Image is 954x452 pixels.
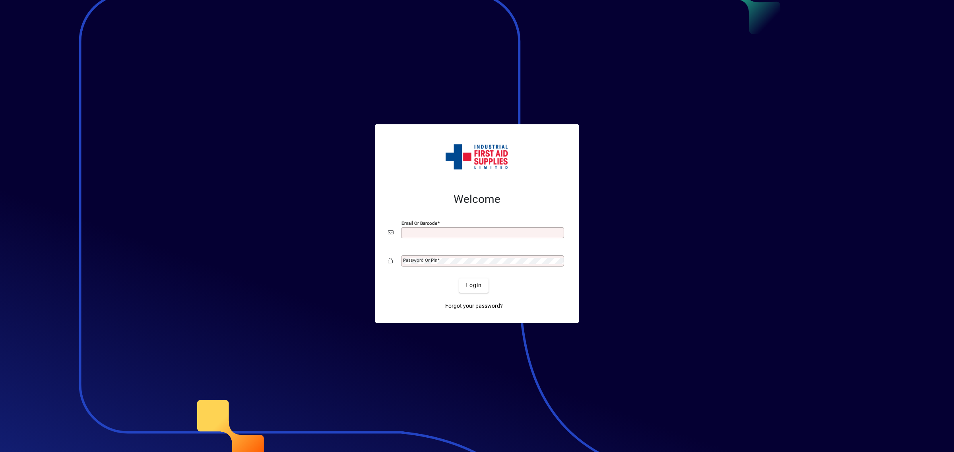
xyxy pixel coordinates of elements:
span: Forgot your password? [445,302,503,310]
a: Forgot your password? [442,299,506,313]
mat-label: Email or Barcode [401,220,437,226]
span: Login [465,281,482,290]
button: Login [459,278,488,293]
mat-label: Password or Pin [403,257,437,263]
h2: Welcome [388,193,566,206]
